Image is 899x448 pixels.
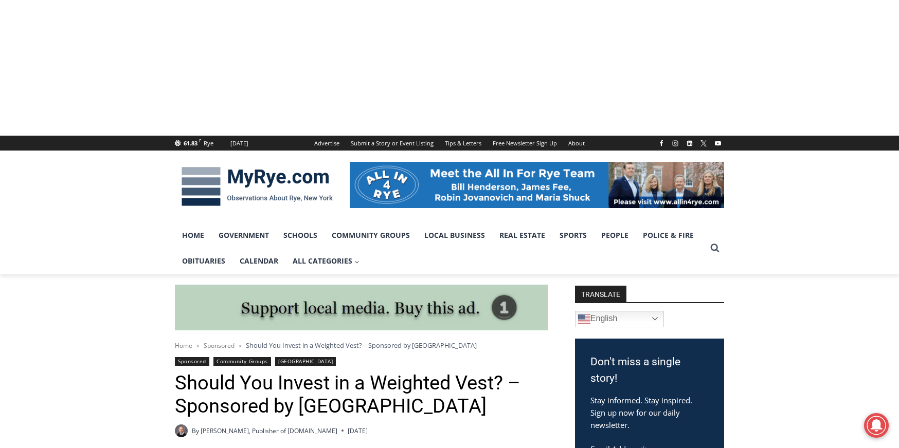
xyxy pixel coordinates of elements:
a: Sponsored [175,357,209,366]
a: People [594,222,636,248]
div: Rye [204,139,213,148]
a: Facebook [655,137,668,150]
a: Free Newsletter Sign Up [487,136,563,151]
p: Stay informed. Stay inspired. Sign up now for our daily newsletter. [590,394,709,431]
span: > [196,342,200,349]
div: [DATE] [230,139,248,148]
span: 61.83 [184,139,197,147]
span: > [239,342,242,349]
span: By [192,426,199,436]
span: Should You Invest in a Weighted Vest? – Sponsored by [GEOGRAPHIC_DATA] [246,341,477,350]
a: Instagram [669,137,681,150]
a: Linkedin [684,137,696,150]
img: support local media, buy this ad [175,285,548,331]
a: Sports [552,222,594,248]
img: All in for Rye [350,162,724,208]
img: en [578,313,590,325]
strong: TRANSLATE [575,286,626,302]
a: Submit a Story or Event Listing [345,136,439,151]
a: Community Groups [325,222,417,248]
a: Government [211,222,276,248]
nav: Primary Navigation [175,222,706,274]
a: All Categories [285,248,367,274]
h3: Don't miss a single story! [590,354,709,386]
a: Calendar [232,248,285,274]
span: F [199,138,201,143]
button: View Search Form [706,239,724,257]
a: Home [175,222,211,248]
a: Community Groups [213,357,271,366]
a: X [697,137,710,150]
a: About [563,136,590,151]
a: Obituaries [175,248,232,274]
a: [GEOGRAPHIC_DATA] [275,357,336,366]
a: Police & Fire [636,222,701,248]
span: All Categories [293,255,359,267]
a: [PERSON_NAME], Publisher of [DOMAIN_NAME] [201,426,337,435]
a: Sponsored [204,341,235,350]
a: Real Estate [492,222,552,248]
a: English [575,311,664,327]
a: Home [175,341,192,350]
nav: Breadcrumbs [175,340,548,350]
a: Author image [175,424,188,437]
a: Schools [276,222,325,248]
time: [DATE] [348,426,368,436]
a: Local Business [417,222,492,248]
img: MyRye.com [175,160,339,213]
h1: Should You Invest in a Weighted Vest? – Sponsored by [GEOGRAPHIC_DATA] [175,371,548,418]
a: Advertise [309,136,345,151]
a: YouTube [712,137,724,150]
a: Tips & Letters [439,136,487,151]
nav: Secondary Navigation [309,136,590,151]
